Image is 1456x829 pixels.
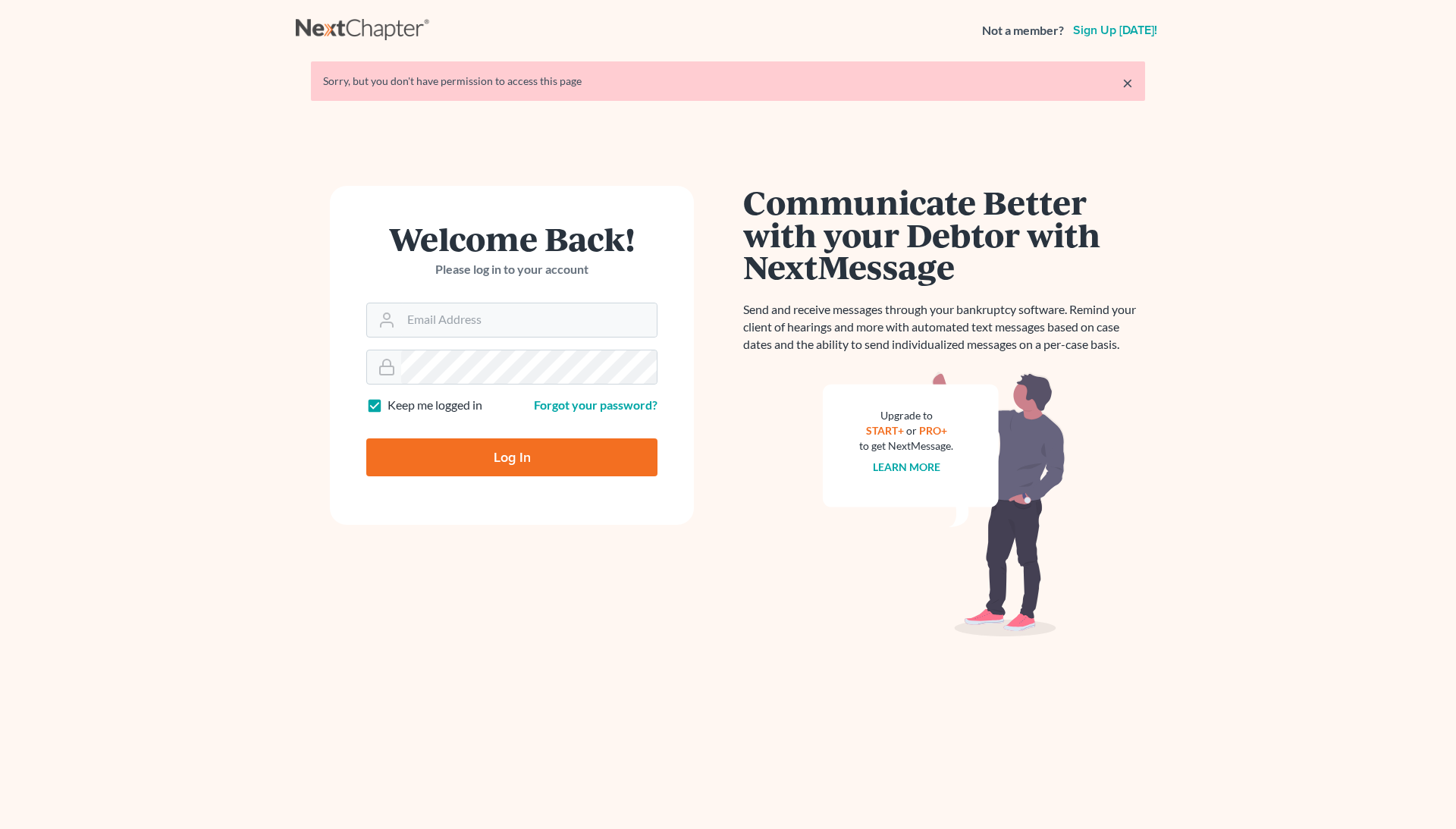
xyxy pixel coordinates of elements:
[823,372,1065,637] img: nextmessage_bg-59042aed3d76b12b5cd301f8e5b87938c9018125f34e5fa2b7a6b67550977c72.svg
[919,424,947,437] a: PRO+
[366,438,657,476] input: Log In
[873,460,940,473] a: Learn more
[982,22,1064,39] strong: Not a member?
[401,303,657,337] input: Email Address
[859,408,953,423] div: Upgrade to
[859,438,953,454] div: to get NextMessage.
[1122,74,1133,92] a: ×
[743,301,1145,353] p: Send and receive messages through your bankruptcy software. Remind your client of hearings and mo...
[323,74,1133,89] div: Sorry, but you don't have permission to access this page
[534,397,657,412] a: Forgot your password?
[366,261,657,278] p: Please log in to your account
[906,424,917,437] span: or
[366,222,657,255] h1: Welcome Back!
[388,397,482,414] label: Keep me logged in
[866,424,904,437] a: START+
[1070,24,1160,36] a: Sign up [DATE]!
[743,186,1145,283] h1: Communicate Better with your Debtor with NextMessage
